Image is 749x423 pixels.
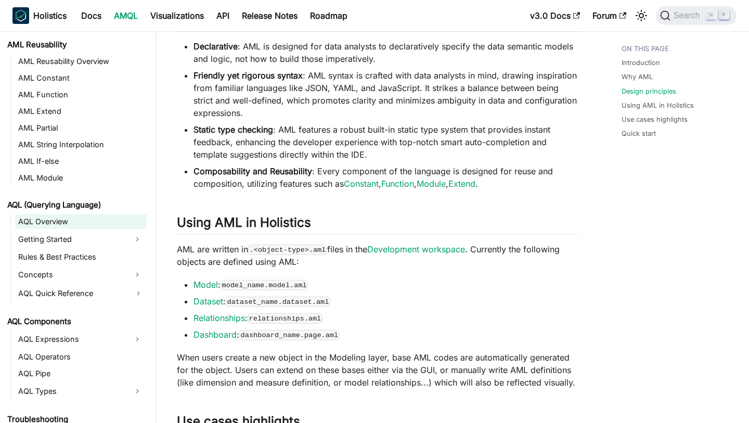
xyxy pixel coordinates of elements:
button: Expand sidebar category 'Getting Started' [128,231,147,248]
h2: Using AML in Holistics [177,215,580,235]
li: : AML syntax is crafted with data analysts in mind, drawing inspiration from familiar languages l... [193,69,580,119]
code: dataset_name.dataset.aml [226,297,330,307]
a: AQL Quick Reference [15,285,147,302]
code: relationships.aml [248,313,322,324]
b: Holistics [33,9,67,22]
kbd: K [719,10,729,20]
li: : AML is designed for data analysts to declaratively specify the data semantic models and logic, ... [193,40,580,65]
a: AQL Types [15,383,128,400]
a: AQL (Querying Language) [4,198,147,212]
a: Relationships [193,313,245,323]
a: AML If-else [15,154,147,169]
p: AML are written in files in the . Currently the following objects are defined using AML: [177,243,580,268]
a: AML Extend [15,104,147,119]
a: AML Constant [15,71,147,85]
a: AQL Components [4,314,147,329]
img: Holistics [12,7,29,24]
a: Dashboard [193,329,237,340]
button: Switch between dark and light mode (currently light mode) [633,7,650,24]
a: API [210,7,236,24]
a: AML String Interpolation [15,137,147,152]
a: Roadmap [304,7,354,24]
a: AML Reusability [4,37,147,52]
strong: Composability and Reusability [193,166,312,176]
kbd: ⌘ [706,11,716,20]
code: dashboard_name.page.aml [239,330,340,340]
code: model_name.model.aml [221,280,308,290]
strong: Static type checking [193,124,273,135]
a: HolisticsHolistics [12,7,67,24]
strong: Friendly yet rigorous syntax [193,70,303,81]
a: AQL Expressions [15,331,128,348]
button: Expand sidebar category 'AQL Expressions' [128,331,147,348]
a: Model [193,279,218,290]
a: AQL Overview [15,214,147,229]
a: v3.0 Docs [524,7,586,24]
a: Module [417,178,446,189]
a: Release Notes [236,7,304,24]
a: Constant [344,178,379,189]
li: : [193,278,580,291]
a: Use cases highlights [622,114,688,124]
li: : [193,328,580,341]
a: Function [381,178,414,189]
a: AML Function [15,87,147,102]
a: Docs [75,7,108,24]
a: Why AML [622,72,653,82]
p: When users create a new object in the Modeling layer, base AML codes are automatically generated ... [177,351,580,389]
a: Development workspace [367,244,465,254]
li: : [193,295,580,307]
a: AML Reusability Overview [15,54,147,69]
a: Quick start [622,129,656,138]
a: AQL Operators [15,350,147,364]
a: AML Partial [15,121,147,135]
a: Getting Started [15,231,128,248]
button: Expand sidebar category 'AQL Types' [128,383,147,400]
a: AMQL [108,7,144,24]
a: Visualizations [144,7,210,24]
button: Search (Command+K) [656,6,737,25]
li: : AML features a robust built-in static type system that provides instant feedback, enhancing the... [193,123,580,161]
strong: Declarative [193,41,238,52]
a: Forum [586,7,632,24]
a: Introduction [622,58,660,68]
code: .<object-type>.aml [248,245,327,255]
button: Expand sidebar category 'Concepts' [128,266,147,283]
a: Rules & Best Practices [15,250,147,264]
a: Extend [448,178,475,189]
a: AQL Pipe [15,366,147,381]
a: AML Module [15,171,147,185]
li: : Every component of the language is designed for reuse and composition, utilizing features such ... [193,165,580,190]
a: Using AML in Holistics [622,100,694,110]
a: Design principles [622,86,676,96]
a: Dataset [193,296,223,306]
a: Concepts [15,266,128,283]
li: : [193,312,580,324]
span: Search [670,11,706,20]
